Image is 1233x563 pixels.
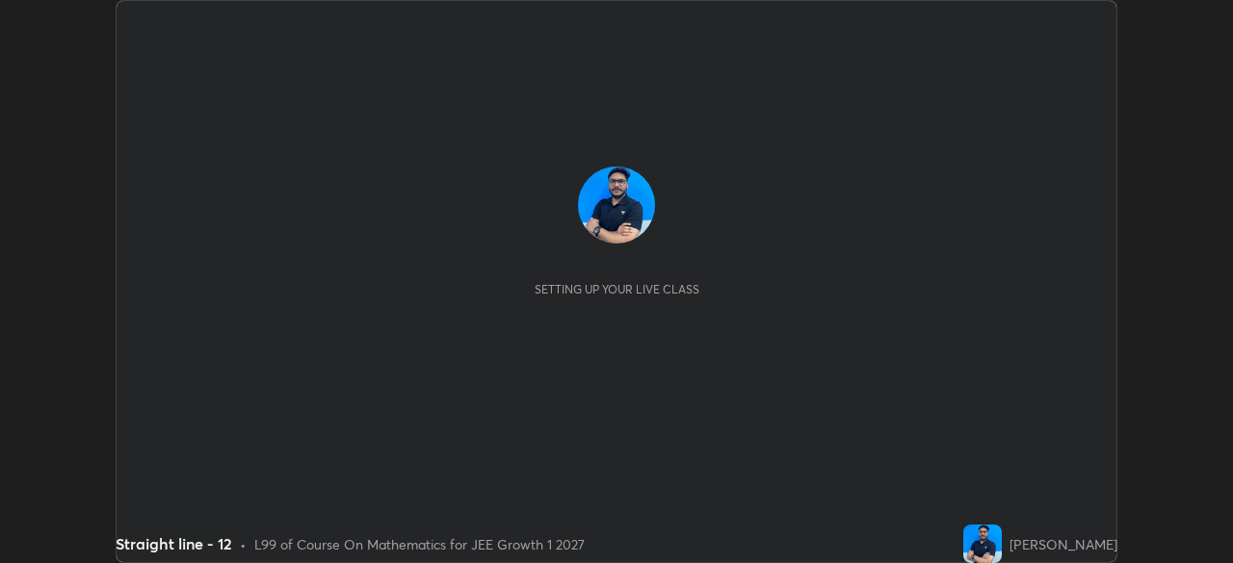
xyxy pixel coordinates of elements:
div: Straight line - 12 [116,532,232,555]
img: ab24a058a92a4a82a9f905d27f7b9411.jpg [578,166,655,243]
div: Setting up your live class [535,282,699,296]
div: [PERSON_NAME] [1010,534,1117,554]
div: • [240,534,247,554]
div: L99 of Course On Mathematics for JEE Growth 1 2027 [254,534,585,554]
img: ab24a058a92a4a82a9f905d27f7b9411.jpg [963,525,1002,563]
